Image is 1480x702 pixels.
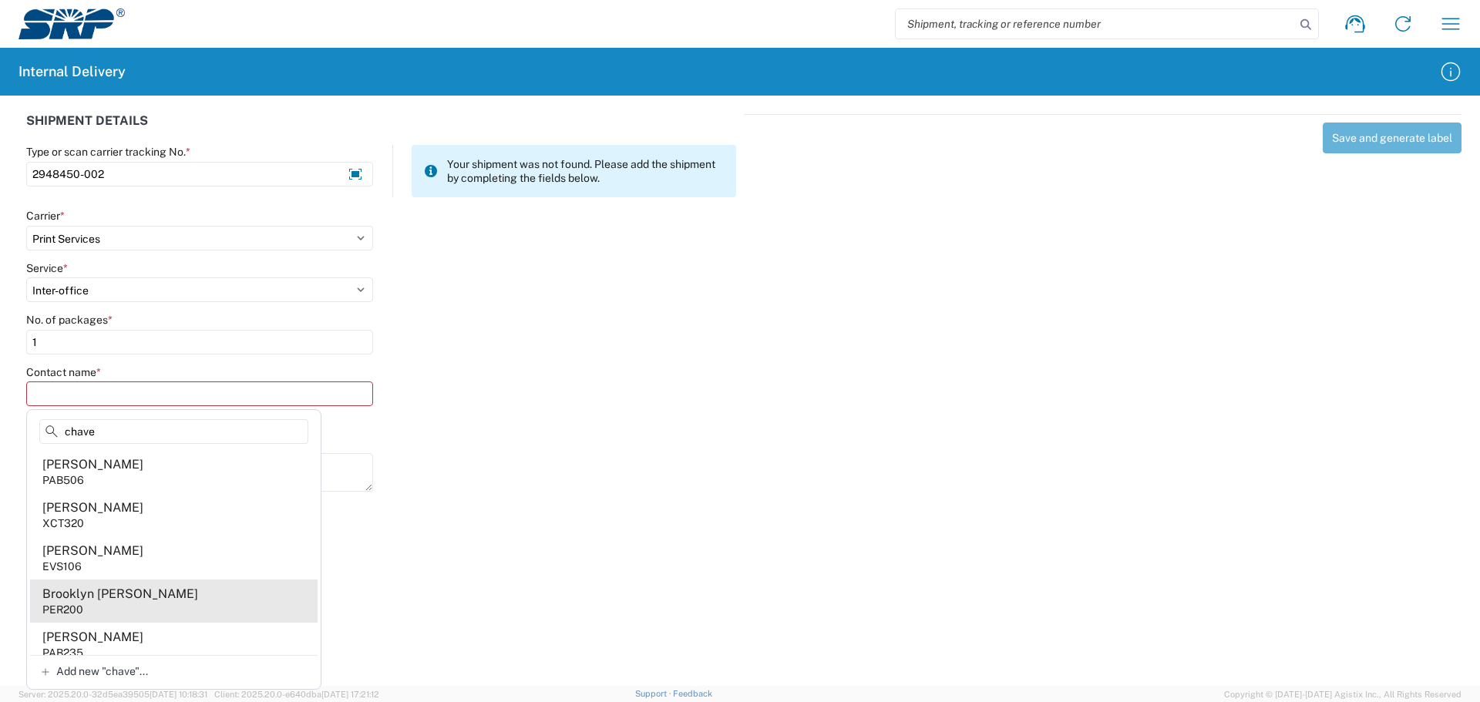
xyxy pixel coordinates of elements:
[18,8,125,39] img: srp
[18,690,207,699] span: Server: 2025.20.0-32d5ea39505
[42,629,143,646] div: [PERSON_NAME]
[42,456,143,473] div: [PERSON_NAME]
[42,473,84,487] div: PAB506
[42,516,84,530] div: XCT320
[26,114,736,145] div: SHIPMENT DETAILS
[26,365,101,379] label: Contact name
[896,9,1295,39] input: Shipment, tracking or reference number
[26,145,190,159] label: Type or scan carrier tracking No.
[42,603,83,616] div: PER200
[18,62,126,81] h2: Internal Delivery
[635,689,674,698] a: Support
[673,689,712,698] a: Feedback
[447,157,724,185] span: Your shipment was not found. Please add the shipment by completing the fields below.
[214,690,379,699] span: Client: 2025.20.0-e640dba
[42,559,82,573] div: EVS106
[321,690,379,699] span: [DATE] 17:21:12
[42,499,143,516] div: [PERSON_NAME]
[42,586,198,603] div: Brooklyn [PERSON_NAME]
[150,690,207,699] span: [DATE] 10:18:31
[26,313,113,327] label: No. of packages
[26,261,68,275] label: Service
[1224,687,1461,701] span: Copyright © [DATE]-[DATE] Agistix Inc., All Rights Reserved
[42,542,143,559] div: [PERSON_NAME]
[42,646,83,660] div: PAB235
[56,664,148,678] span: Add new "chave"...
[26,209,65,223] label: Carrier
